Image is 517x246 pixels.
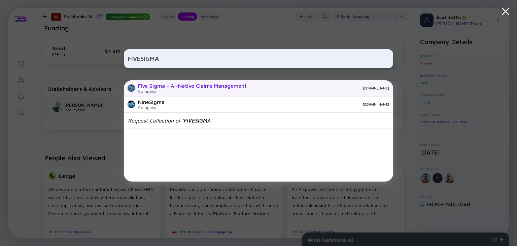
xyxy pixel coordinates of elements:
div: NineSigma [138,99,165,105]
span: FIVESIGMA [183,117,211,124]
div: Company [138,89,247,94]
input: Search Company or Investor... [128,53,389,65]
div: Company [138,105,165,110]
div: [DOMAIN_NAME] [170,102,389,106]
div: [DOMAIN_NAME] [252,86,389,90]
div: Five Sigma - AI-Native Claims Management [138,83,247,89]
div: Request Collection of ' ' [128,117,212,124]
